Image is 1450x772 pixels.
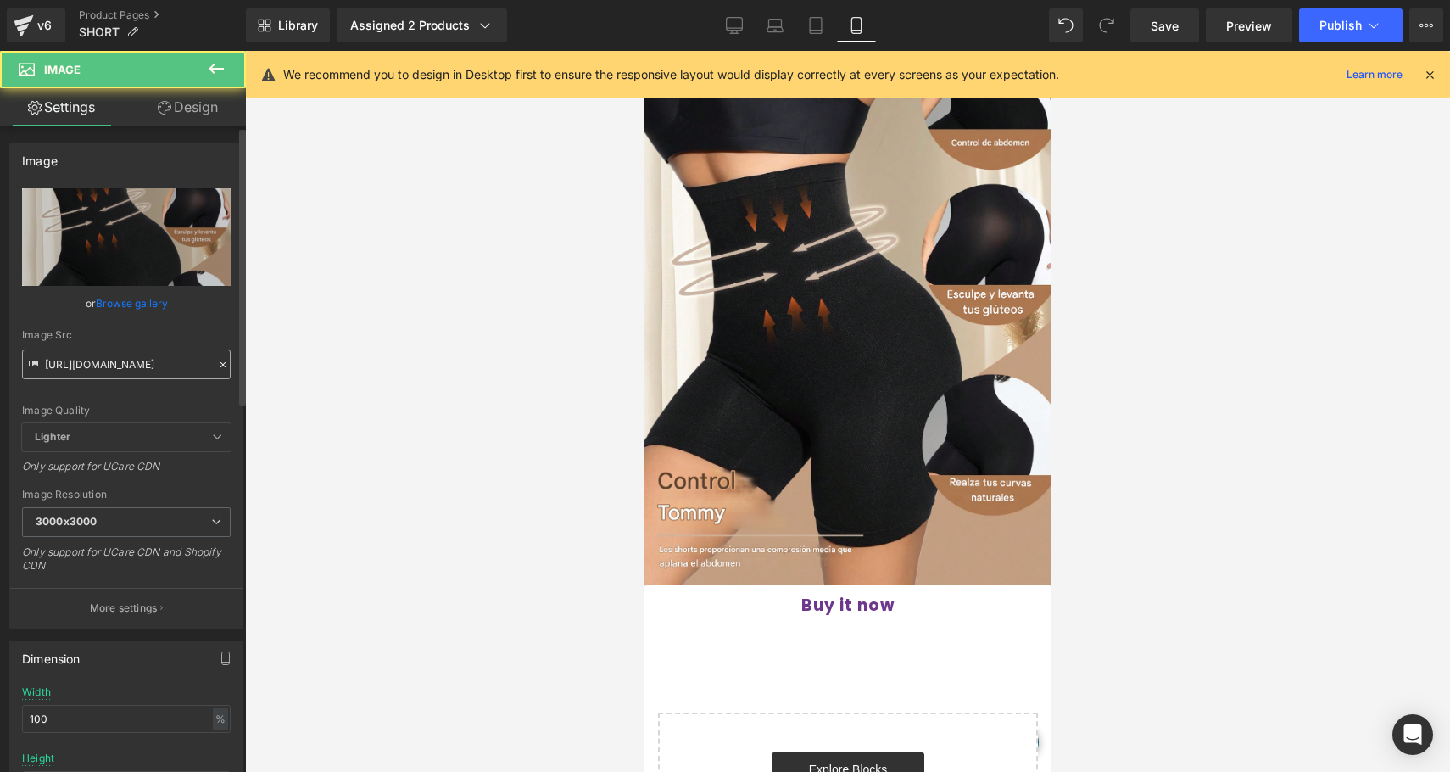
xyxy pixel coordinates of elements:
[22,144,58,168] div: Image
[1340,64,1409,85] a: Learn more
[246,8,330,42] a: New Library
[1090,8,1124,42] button: Redo
[44,63,81,76] span: Image
[22,705,231,733] input: auto
[36,515,97,528] b: 3000x3000
[10,588,243,628] button: More settings
[79,25,120,39] span: SHORT
[22,489,231,501] div: Image Resolution
[22,294,231,312] div: or
[79,8,246,22] a: Product Pages
[126,88,249,126] a: Design
[714,8,755,42] a: Desktop
[22,686,51,698] div: Width
[22,460,231,484] div: Only support for UCare CDN
[1049,8,1083,42] button: Undo
[1319,19,1362,32] span: Publish
[34,14,55,36] div: v6
[35,430,70,443] b: Lighter
[96,288,168,318] a: Browse gallery
[22,350,231,379] input: Link
[1151,17,1179,35] span: Save
[1409,8,1443,42] button: More
[90,601,158,616] p: More settings
[1206,8,1292,42] a: Preview
[127,702,280,736] a: Explore Blocks
[1392,714,1433,755] div: Open Intercom Messenger
[22,329,231,341] div: Image Src
[22,545,231,584] div: Only support for UCare CDN and Shopify CDN
[755,8,795,42] a: Laptop
[1299,8,1403,42] button: Publish
[795,8,836,42] a: Tablet
[22,752,54,764] div: Height
[213,708,228,730] div: %
[22,642,81,666] div: Dimension
[350,17,494,34] div: Assigned 2 Products
[7,8,65,42] a: v6
[22,405,231,417] div: Image Quality
[278,18,318,33] span: Library
[283,65,1059,84] p: We recommend you to design in Desktop first to ensure the responsive layout would display correct...
[836,8,877,42] a: Mobile
[1226,17,1272,35] span: Preview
